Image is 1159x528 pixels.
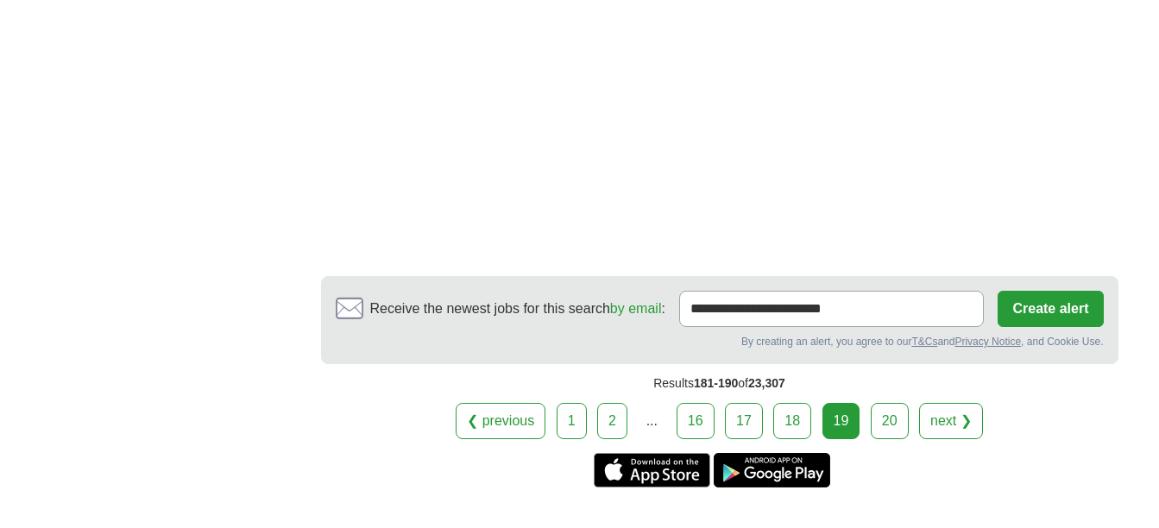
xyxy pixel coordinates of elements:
span: Receive the newest jobs for this search : [370,299,665,319]
div: Results of [321,364,1118,403]
button: Create alert [998,291,1103,327]
span: 23,307 [748,376,785,390]
a: Get the iPhone app [594,453,710,487]
a: 16 [677,403,715,439]
a: next ❯ [919,403,983,439]
div: By creating an alert, you agree to our and , and Cookie Use. [336,334,1104,349]
a: T&Cs [911,336,937,348]
div: 19 [822,403,860,439]
a: 18 [773,403,811,439]
a: 2 [597,403,627,439]
span: 181-190 [694,376,738,390]
a: Get the Android app [714,453,830,487]
a: by email [610,301,662,316]
a: ❮ previous [456,403,545,439]
a: Privacy Notice [954,336,1021,348]
a: 1 [557,403,587,439]
a: 20 [871,403,909,439]
a: 17 [725,403,763,439]
div: ... [634,404,669,438]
